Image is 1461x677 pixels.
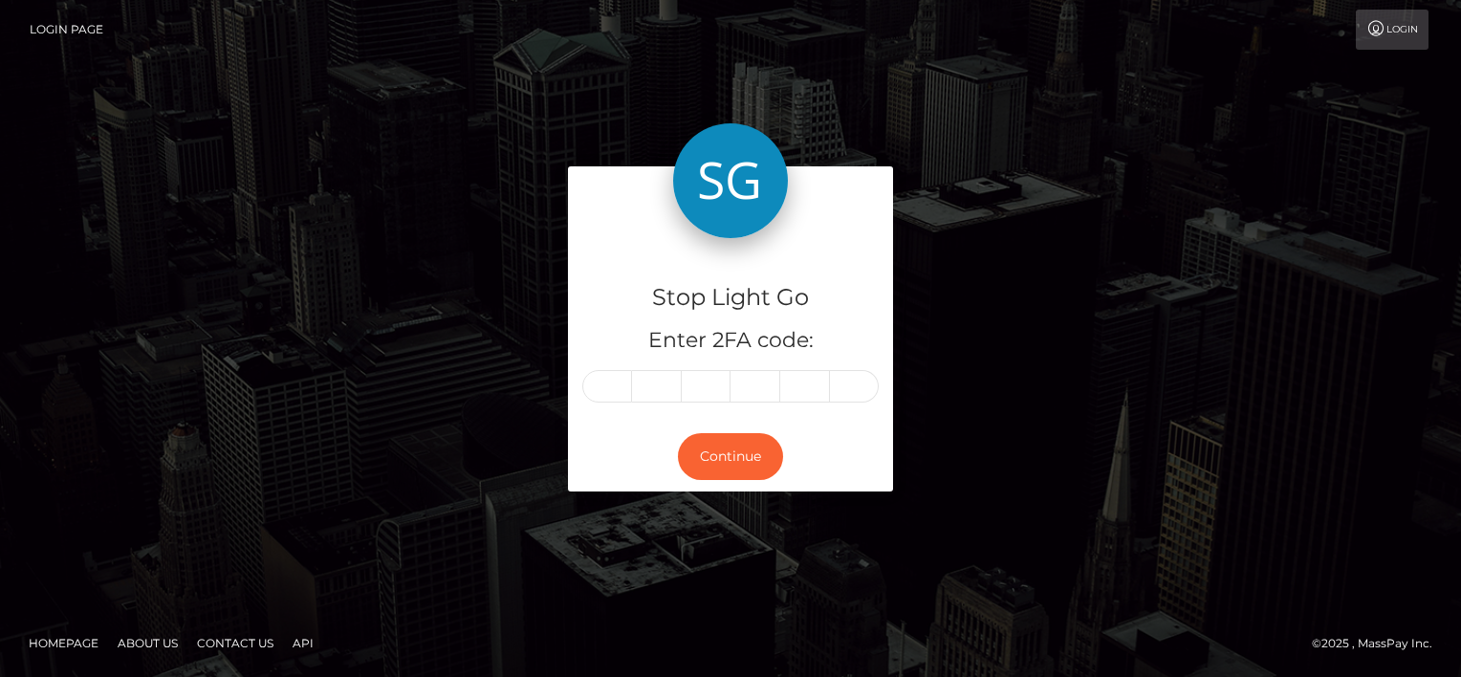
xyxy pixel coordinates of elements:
[673,123,788,238] img: Stop Light Go
[1356,10,1428,50] a: Login
[21,628,106,658] a: Homepage
[582,326,879,356] h5: Enter 2FA code:
[678,433,783,480] button: Continue
[1312,633,1447,654] div: © 2025 , MassPay Inc.
[110,628,185,658] a: About Us
[285,628,321,658] a: API
[189,628,281,658] a: Contact Us
[582,281,879,315] h4: Stop Light Go
[30,10,103,50] a: Login Page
